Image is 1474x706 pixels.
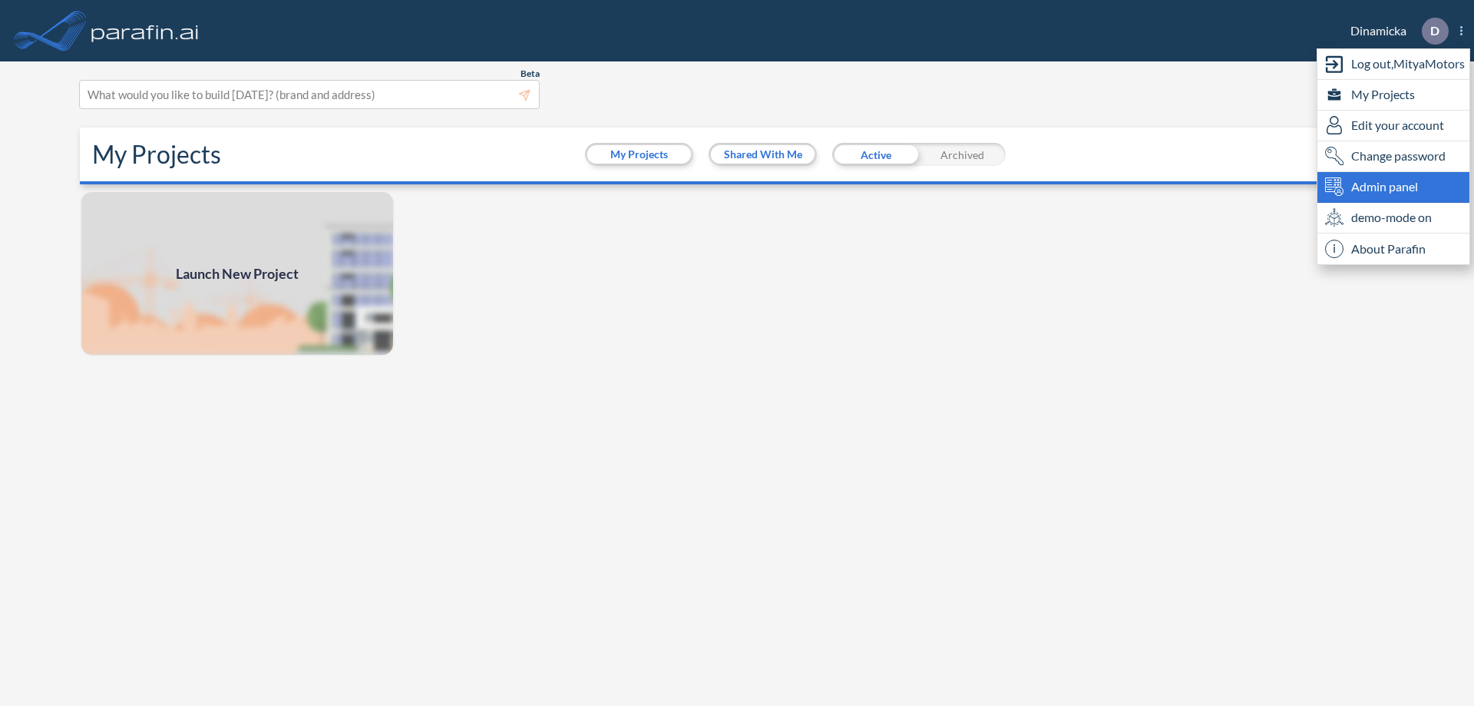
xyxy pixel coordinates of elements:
span: Change password [1351,147,1446,165]
span: Admin panel [1351,177,1418,196]
span: demo-mode on [1351,208,1432,227]
div: Edit user [1317,111,1469,141]
span: About Parafin [1351,240,1426,258]
div: Archived [919,143,1006,166]
span: Log out, MityaMotors [1351,55,1465,73]
span: Beta [521,68,540,80]
button: My Projects [587,145,691,164]
div: demo-mode on [1317,203,1469,234]
h2: My Projects [92,140,221,169]
span: Edit your account [1351,116,1444,134]
div: Admin panel [1317,172,1469,203]
div: About Parafin [1317,234,1469,264]
div: Active [832,143,919,166]
div: Change password [1317,141,1469,172]
img: logo [88,15,202,46]
div: My Projects [1317,80,1469,111]
span: Launch New Project [176,264,299,284]
img: add [80,191,395,356]
div: Log out [1317,49,1469,80]
a: Launch New Project [80,191,395,356]
div: Dinamicka [1327,18,1462,45]
button: Shared With Me [711,145,815,164]
p: D [1430,24,1439,38]
span: i [1325,240,1343,258]
span: My Projects [1351,85,1415,104]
